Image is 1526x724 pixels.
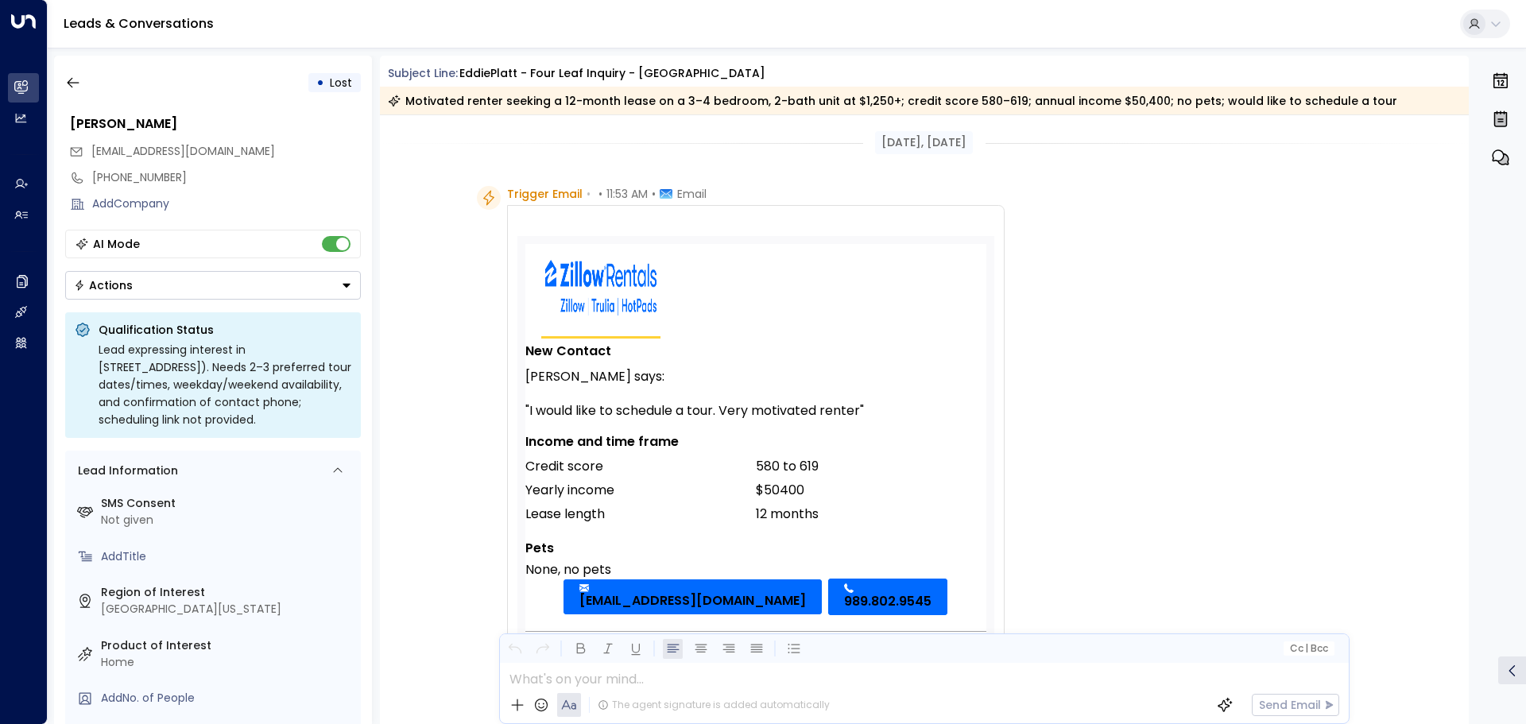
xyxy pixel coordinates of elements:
[72,463,178,479] div: Lead Information
[525,505,756,523] div: Lease length
[65,271,361,300] div: Button group with a nested menu
[525,364,986,389] div: [PERSON_NAME] says:
[844,593,931,610] span: 989.802.9545
[99,322,351,338] p: Qualification Status
[875,131,973,154] div: [DATE], [DATE]
[388,93,1397,109] div: Motivated renter seeking a 12-month lease on a 3–4 bedroom, 2-bath unit at $1,250+; credit score ...
[92,196,361,212] div: AddCompany
[677,186,707,202] span: Email
[101,548,354,565] div: AddTitle
[330,75,352,91] span: Lost
[101,601,354,618] div: [GEOGRAPHIC_DATA][US_STATE]
[99,341,351,428] div: Lead expressing interest in [STREET_ADDRESS]). Needs 2–3 preferred tour dates/times, weekday/week...
[525,561,611,579] td: None, no pets
[91,143,275,160] span: eplattdad10@gmail.com
[1305,643,1308,654] span: |
[525,458,756,475] div: Credit score
[93,236,140,252] div: AI Mode
[828,579,947,615] a: 989.802.9545
[101,654,354,671] div: Home
[507,186,583,202] span: Trigger Email
[388,65,458,81] span: Subject Line:
[756,482,986,499] div: $50400
[525,482,756,499] div: Yearly income
[65,271,361,300] button: Actions
[525,339,986,364] div: New Contact
[525,402,986,420] div: "I would like to schedule a tour. Very motivated renter"
[545,260,656,316] img: url
[564,579,822,614] a: [EMAIL_ADDRESS][DOMAIN_NAME]
[652,186,656,202] span: •
[101,495,354,512] label: SMS Consent
[598,698,830,712] div: The agent signature is added automatically
[525,539,986,558] div: Pets
[101,584,354,601] label: Region of Interest
[1289,643,1327,654] span: Cc Bcc
[70,114,361,134] div: [PERSON_NAME]
[598,186,602,202] span: •
[101,637,354,654] label: Product of Interest
[756,458,986,475] div: 580 to 619
[74,278,133,292] div: Actions
[505,639,525,659] button: Undo
[316,68,324,97] div: •
[91,143,275,159] span: [EMAIL_ADDRESS][DOMAIN_NAME]
[459,65,765,82] div: EddiePlatt - Four Leaf Inquiry - [GEOGRAPHIC_DATA]
[606,186,648,202] span: 11:53 AM
[525,432,986,451] div: Income and time frame
[92,169,361,186] div: [PHONE_NUMBER]
[579,592,806,610] span: [EMAIL_ADDRESS][DOMAIN_NAME]
[756,505,986,523] div: 12 months
[1283,641,1334,656] button: Cc|Bcc
[101,690,354,707] div: AddNo. of People
[533,639,552,659] button: Redo
[101,512,354,528] div: Not given
[587,186,591,202] span: •
[64,14,214,33] a: Leads & Conversations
